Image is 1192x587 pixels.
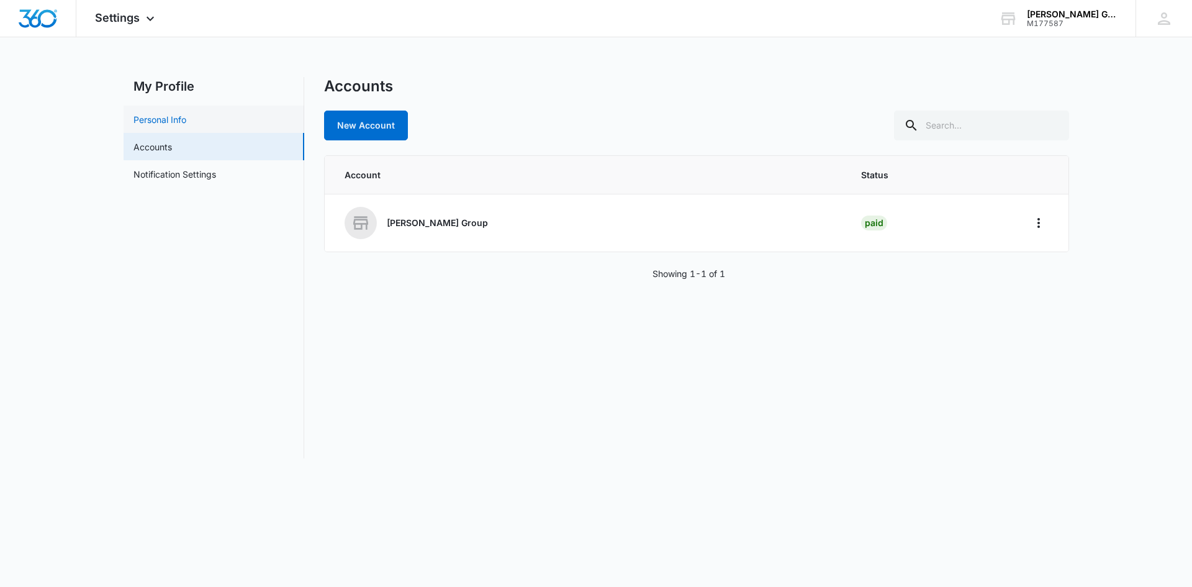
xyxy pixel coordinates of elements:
div: account id [1027,19,1117,28]
a: Accounts [133,140,172,153]
a: New Account [324,111,408,140]
span: Status [861,168,998,181]
h1: Accounts [324,77,393,96]
h2: My Profile [124,77,304,96]
a: Personal Info [133,113,186,126]
p: [PERSON_NAME] Group [387,217,488,229]
span: Account [345,168,832,181]
a: Notification Settings [133,168,216,181]
input: Search... [894,111,1069,140]
div: account name [1027,9,1117,19]
p: Showing 1-1 of 1 [652,267,725,280]
button: Home [1029,213,1049,233]
div: Paid [861,216,887,230]
span: Settings [95,11,140,24]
